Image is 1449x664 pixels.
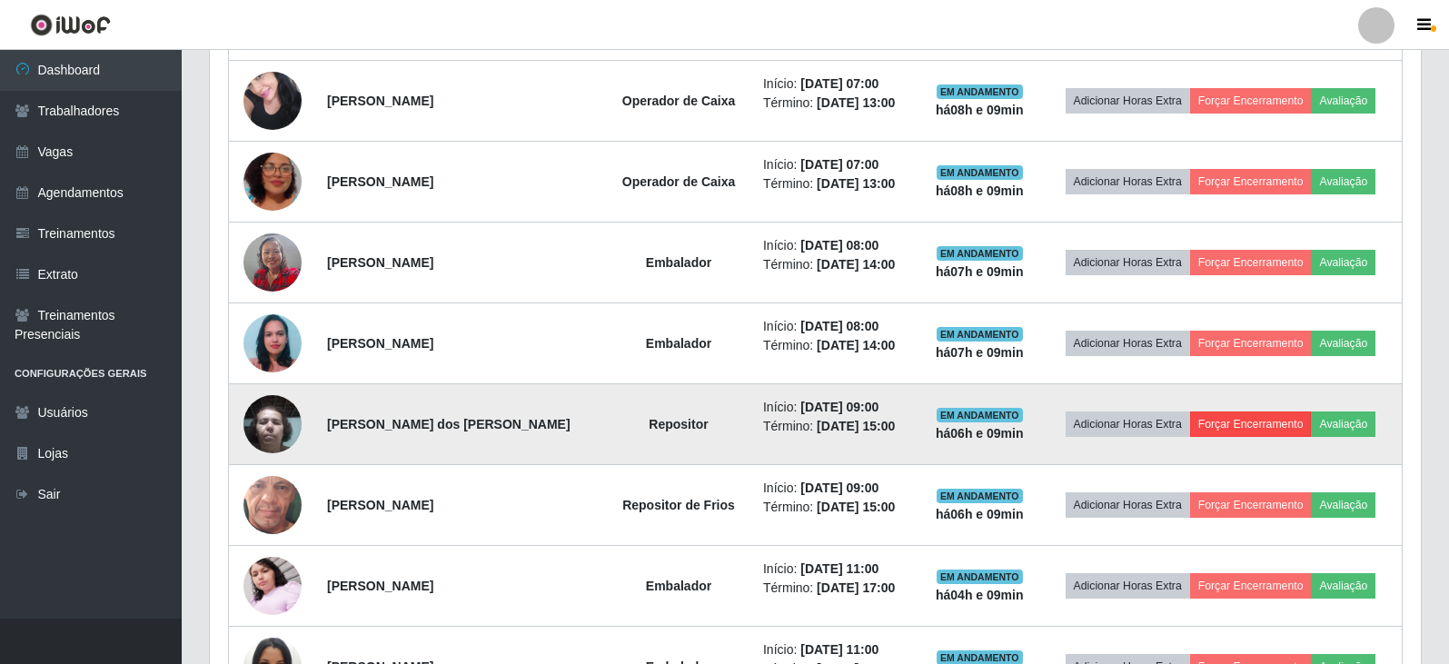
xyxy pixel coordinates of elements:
button: Adicionar Horas Extra [1066,411,1190,437]
li: Término: [763,579,909,598]
button: Adicionar Horas Extra [1066,88,1190,114]
strong: [PERSON_NAME] [327,498,433,512]
strong: [PERSON_NAME] [327,255,433,270]
img: 1746197830896.jpeg [243,62,302,139]
strong: [PERSON_NAME] [327,94,433,108]
span: EM ANDAMENTO [937,489,1023,503]
time: [DATE] 13:00 [817,176,895,191]
span: EM ANDAMENTO [937,246,1023,261]
button: Forçar Encerramento [1190,331,1312,356]
img: 1754052422594.jpeg [243,223,302,301]
li: Início: [763,74,909,94]
button: Avaliação [1311,250,1375,275]
strong: Embalador [646,579,711,593]
time: [DATE] 15:00 [817,500,895,514]
button: Forçar Encerramento [1190,250,1312,275]
strong: há 08 h e 09 min [936,103,1024,117]
li: Início: [763,560,909,579]
li: Término: [763,255,909,274]
time: [DATE] 09:00 [800,400,878,414]
strong: há 06 h e 09 min [936,507,1024,521]
img: 1742240840112.jpeg [243,130,302,233]
time: [DATE] 15:00 [817,419,895,433]
li: Término: [763,417,909,436]
img: CoreUI Logo [30,14,111,36]
time: [DATE] 09:00 [800,481,878,495]
li: Início: [763,640,909,659]
time: [DATE] 14:00 [817,257,895,272]
strong: há 07 h e 09 min [936,345,1024,360]
button: Adicionar Horas Extra [1066,169,1190,194]
button: Forçar Encerramento [1190,88,1312,114]
strong: há 04 h e 09 min [936,588,1024,602]
button: Forçar Encerramento [1190,411,1312,437]
strong: Operador de Caixa [622,174,736,189]
span: EM ANDAMENTO [937,165,1023,180]
button: Adicionar Horas Extra [1066,250,1190,275]
button: Adicionar Horas Extra [1066,573,1190,599]
time: [DATE] 11:00 [800,642,878,657]
button: Avaliação [1311,492,1375,518]
time: [DATE] 08:00 [800,319,878,333]
time: [DATE] 11:00 [800,561,878,576]
li: Término: [763,174,909,193]
time: [DATE] 14:00 [817,338,895,352]
strong: [PERSON_NAME] [327,336,433,351]
button: Avaliação [1311,88,1375,114]
li: Início: [763,479,909,498]
li: Início: [763,155,909,174]
strong: [PERSON_NAME] [327,579,433,593]
strong: Operador de Caixa [622,94,736,108]
li: Início: [763,236,909,255]
button: Avaliação [1311,331,1375,356]
strong: Embalador [646,255,711,270]
li: Início: [763,317,909,336]
button: Avaliação [1311,573,1375,599]
button: Forçar Encerramento [1190,573,1312,599]
time: [DATE] 07:00 [800,157,878,172]
span: EM ANDAMENTO [937,327,1023,342]
time: [DATE] 13:00 [817,95,895,110]
li: Início: [763,398,909,417]
strong: há 07 h e 09 min [936,264,1024,279]
time: [DATE] 17:00 [817,580,895,595]
img: 1725533937755.jpeg [243,441,302,570]
img: 1657575579568.jpeg [243,385,302,462]
li: Término: [763,336,909,355]
span: EM ANDAMENTO [937,408,1023,422]
strong: há 08 h e 09 min [936,183,1024,198]
li: Término: [763,498,909,517]
strong: Embalador [646,336,711,351]
button: Forçar Encerramento [1190,169,1312,194]
time: [DATE] 08:00 [800,238,878,253]
img: 1754319045625.jpeg [243,292,302,395]
strong: Repositor de Frios [622,498,735,512]
button: Forçar Encerramento [1190,492,1312,518]
li: Término: [763,94,909,113]
button: Avaliação [1311,169,1375,194]
button: Adicionar Horas Extra [1066,331,1190,356]
button: Avaliação [1311,411,1375,437]
strong: Repositor [649,417,708,431]
time: [DATE] 07:00 [800,76,878,91]
button: Adicionar Horas Extra [1066,492,1190,518]
span: EM ANDAMENTO [937,84,1023,99]
strong: há 06 h e 09 min [936,426,1024,441]
strong: [PERSON_NAME] dos [PERSON_NAME] [327,417,571,431]
strong: [PERSON_NAME] [327,174,433,189]
span: EM ANDAMENTO [937,570,1023,584]
img: 1702482681044.jpeg [243,547,302,624]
